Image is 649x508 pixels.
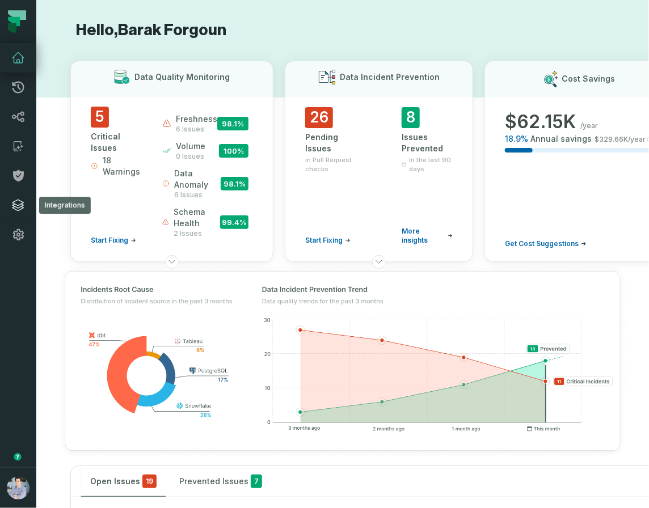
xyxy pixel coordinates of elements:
span: 6 issues [176,125,217,134]
span: More insights [402,227,445,245]
h3: Cost Savings [562,73,616,84]
div: Issues Prevented [402,132,453,154]
a: Start Fixing [305,236,351,245]
button: Data Incident Prevention26Pending Issuesin Pull Request checksStart Fixing8Issues PreventedIn the... [285,61,473,262]
span: 18 Warnings [103,155,142,177]
span: critical issues and errors combined [142,475,157,488]
span: 26 [305,107,333,128]
span: $ 329.66K /year [595,135,646,144]
span: 18.9 % [505,133,528,145]
span: 98.1 % [217,117,248,130]
span: /year [580,121,598,130]
div: Tooltip anchor [12,452,23,462]
button: Prevented Issues [170,466,271,497]
a: Get Cost Suggestions [505,239,587,248]
h3: Data Incident Prevention [340,71,440,83]
span: 0 issues [176,152,205,161]
h3: Data Quality Monitoring [135,71,230,83]
span: 99.4 % [220,215,248,229]
button: Open Issues [81,466,166,497]
span: 5 [91,107,109,128]
span: Start Fixing [91,236,128,245]
div: Pending Issues [305,132,356,154]
span: $ 62.15K [505,111,576,133]
span: in Pull Request checks [305,155,356,173]
span: freshness [176,113,217,125]
span: 8 [402,107,420,128]
span: Get Cost Suggestions [505,239,579,248]
a: Start Fixing [91,236,136,245]
span: Start Fixing [305,236,343,245]
h1: Hello, Barak Forgoun [70,20,615,40]
a: More insights [402,227,453,245]
span: 7 [251,475,262,488]
span: 98.1 % [221,177,248,190]
span: volume [176,141,205,152]
span: data anomaly [174,168,220,190]
span: schema health [174,206,220,229]
div: Integrations [39,197,91,214]
span: 2 issues [174,229,220,238]
span: Annual savings [530,133,592,145]
button: Data Quality Monitoring5Critical Issues18 WarningsStart Fixingfreshness6 issues98.1%volume0 issue... [70,61,273,262]
div: Critical Issues [91,131,142,154]
span: In the last 90 days [409,155,453,173]
img: avatar of Alon Nafta [7,477,29,499]
span: 6 issues [174,190,220,200]
img: Top graphs 1 [48,254,638,469]
span: 100 % [219,144,248,158]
